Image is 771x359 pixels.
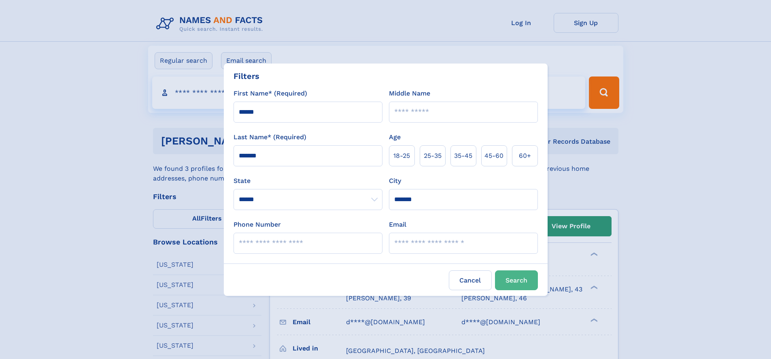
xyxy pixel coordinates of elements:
[234,70,259,82] div: Filters
[389,132,401,142] label: Age
[519,151,531,161] span: 60+
[495,270,538,290] button: Search
[234,220,281,229] label: Phone Number
[393,151,410,161] span: 18‑25
[234,132,306,142] label: Last Name* (Required)
[389,176,401,186] label: City
[389,89,430,98] label: Middle Name
[454,151,472,161] span: 35‑45
[389,220,406,229] label: Email
[424,151,442,161] span: 25‑35
[234,89,307,98] label: First Name* (Required)
[449,270,492,290] label: Cancel
[234,176,382,186] label: State
[484,151,503,161] span: 45‑60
